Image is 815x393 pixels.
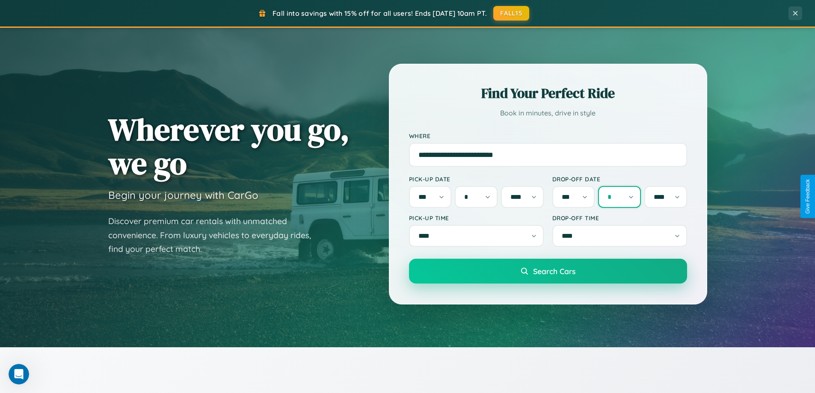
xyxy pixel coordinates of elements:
h1: Wherever you go, we go [108,112,350,180]
label: Where [409,132,687,139]
h2: Find Your Perfect Ride [409,84,687,103]
label: Pick-up Time [409,214,544,222]
span: Search Cars [533,266,575,276]
span: Fall into savings with 15% off for all users! Ends [DATE] 10am PT. [273,9,487,18]
label: Drop-off Date [552,175,687,183]
p: Book in minutes, drive in style [409,107,687,119]
div: Give Feedback [805,179,811,214]
button: FALL15 [493,6,529,21]
iframe: Intercom live chat [9,364,29,384]
p: Discover premium car rentals with unmatched convenience. From luxury vehicles to everyday rides, ... [108,214,322,256]
h3: Begin your journey with CarGo [108,189,258,201]
label: Pick-up Date [409,175,544,183]
button: Search Cars [409,259,687,284]
label: Drop-off Time [552,214,687,222]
